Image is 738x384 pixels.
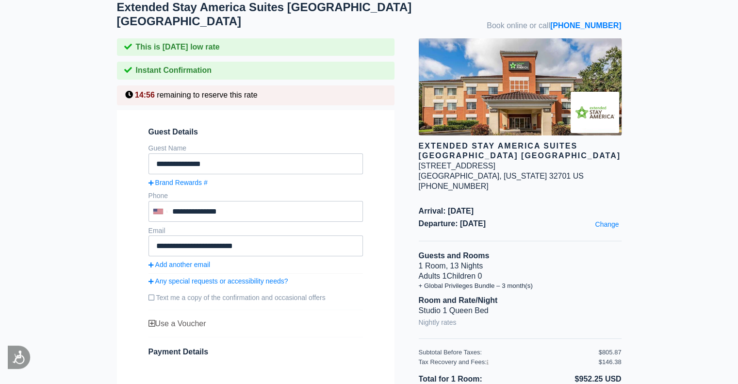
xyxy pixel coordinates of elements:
li: Studio 1 Queen Bed [419,306,622,316]
div: Extended Stay America Suites [GEOGRAPHIC_DATA] [GEOGRAPHIC_DATA] [419,141,622,162]
span: US [573,172,584,180]
div: Subtotal Before Taxes: [419,349,599,357]
label: Text me a copy of the confirmation and occasional offers [148,289,363,306]
img: Brand logo for Extended Stay America Suites Orlando Altamonte Springs [571,92,619,133]
img: hotel image [419,38,622,135]
div: Use a Voucher [148,319,363,329]
a: Any special requests or accessibility needs? [148,277,363,285]
div: $146.38 [599,358,622,367]
div: $805.87 [599,349,622,357]
h1: Extended Stay America Suites [GEOGRAPHIC_DATA] [GEOGRAPHIC_DATA] [117,0,419,29]
label: Phone [148,192,168,200]
span: [US_STATE] [504,172,547,180]
span: remaining to reserve this rate [157,91,257,99]
div: This is [DATE] low rate [117,38,394,56]
span: Arrival: [DATE] [419,206,622,217]
b: Room and Rate/Night [419,296,498,304]
a: Add another email [148,260,363,269]
span: 14:56 [135,91,155,99]
div: Tax Recovery and Fees: [419,358,599,367]
a: [PHONE_NUMBER] [550,21,622,30]
span: [GEOGRAPHIC_DATA], [419,172,502,180]
span: Departure: [DATE] [419,219,622,229]
span: Book online or call [487,21,621,31]
li: 1 Room, 13 Nights [419,261,622,271]
li: Adults 1 [419,271,622,282]
label: Email [148,227,165,234]
div: [STREET_ADDRESS] [419,161,495,171]
li: + Global Privileges Bundle – 3 month(s) [419,282,622,290]
span: Guest Details [148,127,363,137]
div: [PHONE_NUMBER] [419,182,622,192]
b: Guests and Rooms [419,251,490,260]
a: Brand Rewards # [148,178,363,187]
span: Payment Details [148,348,209,356]
div: United States: +1 [149,202,170,221]
span: 32701 [549,172,571,180]
a: Nightly rates [419,316,457,329]
a: Change [592,217,621,231]
label: Guest Name [148,144,187,152]
span: Children 0 [446,272,482,280]
div: Instant Confirmation [117,62,394,80]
